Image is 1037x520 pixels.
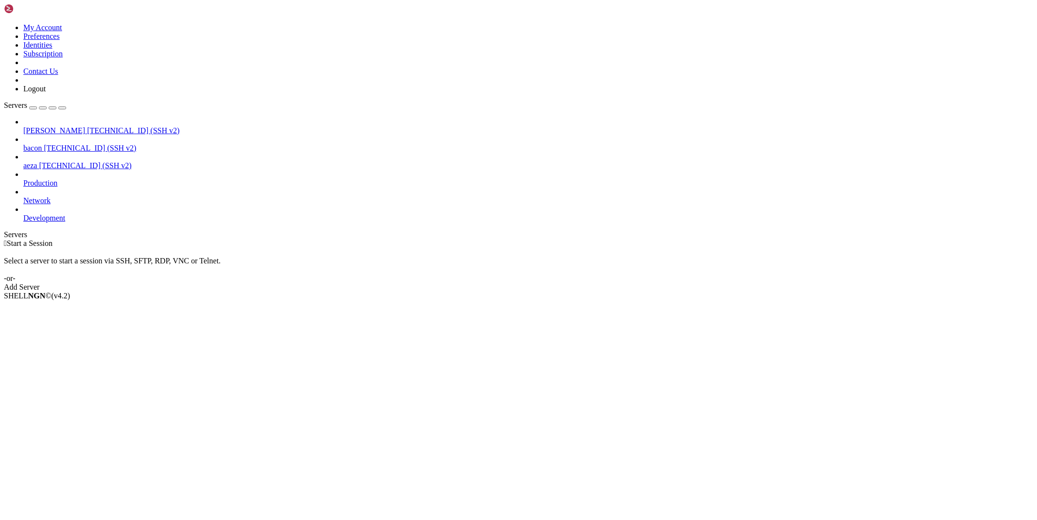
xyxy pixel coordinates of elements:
a: My Account [23,23,62,32]
div: Select a server to start a session via SSH, SFTP, RDP, VNC or Telnet. -or- [4,248,1033,283]
img: Shellngn [4,4,60,14]
a: Identities [23,41,53,49]
span: [TECHNICAL_ID] (SSH v2) [39,161,131,170]
span: SHELL © [4,292,70,300]
span: [TECHNICAL_ID] (SSH v2) [87,126,179,135]
span: Start a Session [7,239,53,247]
li: [PERSON_NAME] [TECHNICAL_ID] (SSH v2) [23,118,1033,135]
span: Production [23,179,57,187]
li: Network [23,188,1033,205]
span: 4.2.0 [52,292,70,300]
span:  [4,239,7,247]
li: Development [23,205,1033,223]
a: Production [23,179,1033,188]
span: [PERSON_NAME] [23,126,85,135]
b: NGN [28,292,46,300]
span: Servers [4,101,27,109]
a: Development [23,214,1033,223]
a: Contact Us [23,67,58,75]
a: bacon [TECHNICAL_ID] (SSH v2) [23,144,1033,153]
span: [TECHNICAL_ID] (SSH v2) [44,144,136,152]
span: bacon [23,144,42,152]
a: [PERSON_NAME] [TECHNICAL_ID] (SSH v2) [23,126,1033,135]
span: Development [23,214,65,222]
div: Servers [4,230,1033,239]
li: bacon [TECHNICAL_ID] (SSH v2) [23,135,1033,153]
a: Preferences [23,32,60,40]
a: aeza [TECHNICAL_ID] (SSH v2) [23,161,1033,170]
li: Production [23,170,1033,188]
a: Servers [4,101,66,109]
a: Logout [23,85,46,93]
div: Add Server [4,283,1033,292]
span: Network [23,196,51,205]
a: Network [23,196,1033,205]
li: aeza [TECHNICAL_ID] (SSH v2) [23,153,1033,170]
span: aeza [23,161,37,170]
a: Subscription [23,50,63,58]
